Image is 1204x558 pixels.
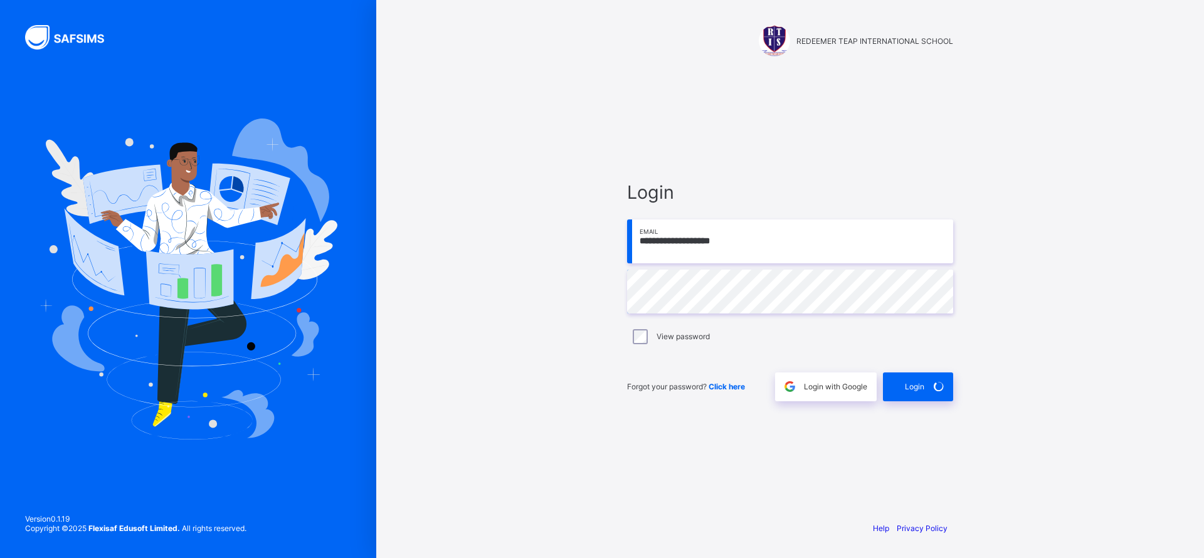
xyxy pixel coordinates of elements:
img: SAFSIMS Logo [25,25,119,50]
label: View password [657,332,710,341]
span: Version 0.1.19 [25,514,246,524]
a: Click here [709,382,745,391]
img: google.396cfc9801f0270233282035f929180a.svg [783,379,797,394]
span: REDEEMER TEAP INTERNATIONAL SCHOOL [796,36,953,46]
span: Login [627,181,953,203]
a: Privacy Policy [897,524,948,533]
span: Login with Google [804,382,867,391]
span: Forgot your password? [627,382,745,391]
a: Help [873,524,889,533]
span: Copyright © 2025 All rights reserved. [25,524,246,533]
img: Hero Image [39,118,337,440]
span: Login [905,382,924,391]
strong: Flexisaf Edusoft Limited. [88,524,180,533]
